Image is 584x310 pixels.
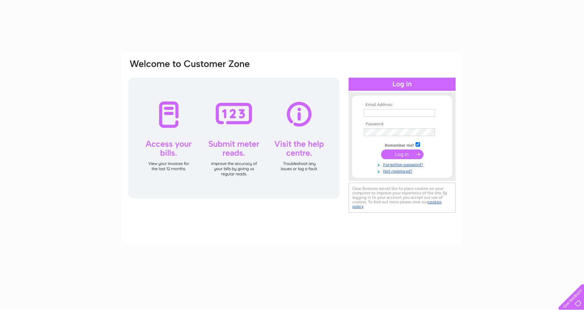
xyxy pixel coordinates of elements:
[362,141,442,148] td: Remember me?
[362,122,442,127] th: Password:
[381,149,424,159] input: Submit
[362,103,442,107] th: Email Address:
[364,161,442,167] a: Forgotten password?
[349,183,456,213] div: Clear Business would like to place cookies on your computer to improve your experience of the sit...
[364,167,442,174] a: Not registered?
[352,200,441,209] a: cookies policy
